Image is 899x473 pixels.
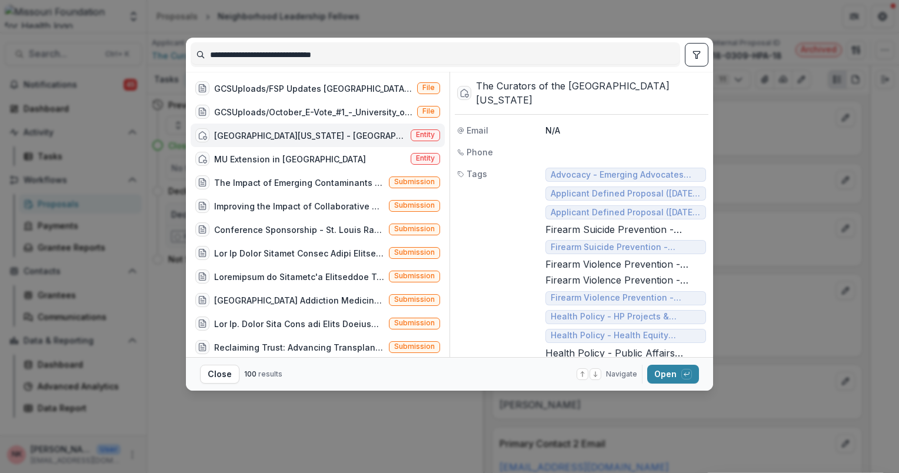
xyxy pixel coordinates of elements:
[214,153,366,165] div: MU Extension in [GEOGRAPHIC_DATA]
[244,369,257,378] span: 100
[551,331,701,341] span: Health Policy - Health Equity ([DATE]-[DATE])
[258,369,282,378] span: results
[394,295,435,304] span: Submission
[394,272,435,280] span: Submission
[551,189,701,199] span: Applicant Defined Proposal ([DATE]-[DATE]) - Services Improvement
[394,201,435,209] span: Submission
[551,208,701,218] span: Applicant Defined Proposal ([DATE]-[DATE]) - Strengthening the Core
[394,178,435,186] span: Submission
[394,342,435,351] span: Submission
[606,369,637,379] span: Navigate
[416,154,435,162] span: Entity
[545,348,706,359] span: Health Policy - Public Affairs Alignment
[467,146,493,158] span: Phone
[394,225,435,233] span: Submission
[200,365,239,384] button: Close
[476,79,706,107] div: The Curators of the [GEOGRAPHIC_DATA][US_STATE]
[394,248,435,257] span: Submission
[214,294,384,307] div: [GEOGRAPHIC_DATA] Addiction Medicine Consult Service (We will use this funding to start an Addict...
[422,107,435,115] span: File
[416,131,435,139] span: Entity
[214,129,406,142] div: [GEOGRAPHIC_DATA][US_STATE] - [GEOGRAPHIC_DATA][PERSON_NAME]
[647,365,699,384] button: Open
[685,43,708,66] button: toggle filters
[214,318,384,330] div: Lor Ip. Dolor Sita Cons adi Elits Doeiusmodtem Incididu Utlab Etdolor (Mag Aliqu Enim adm Venia Q...
[467,124,488,136] span: Email
[214,176,384,189] div: The Impact of Emerging Contaminants in [GEOGRAPHIC_DATA] and County Drinking Water ([US_STATE] Co...
[551,242,701,252] span: Firearm Suicide Prevention - Planning Grants ([DATE]-[DATE])
[214,82,412,95] div: GCSUploads/FSP Updates [GEOGRAPHIC_DATA][US_STATE] - St_ Louis.msg
[422,84,435,92] span: File
[214,106,412,118] div: GCSUploads/October_E-Vote_#1_-_University_of_[US_STATE]-_St._Louis_($1,025,404)_Results.doc
[551,293,701,303] span: Firearm Violence Prevention - Strengthening the Networks ([DATE]-[DATE])
[214,247,384,259] div: Lor Ip Dolor Sitamet Consec Adipi Elitsed (Doe temporincid ut lab Et. Dolor Magnaal Enimad Minim ...
[551,170,701,180] span: Advocacy - Emerging Advocates ([DATE]-[DATE])
[214,341,384,354] div: Reclaiming Trust: Advancing Transplant Equity with [US_STATE] Voices (Reclaiming Trust: Advancing...
[467,168,487,180] span: Tags
[394,319,435,327] span: Submission
[545,124,706,136] p: N/A
[214,200,384,212] div: Improving the Impact of Collaborative Partnerships in [US_STATE] - Community Innovation and Actio...
[214,224,384,236] div: Conference Sponsorship - St. Louis Racial Equity Summit (Summit will be held at [GEOGRAPHIC_DATA]...
[551,312,701,322] span: Health Policy - HP Projects & Research ([DATE]-[DATE])
[214,271,384,283] div: Loremipsum do Sitametc'a Elitseddoe Tempor Incidi (Utl Etdol Magnaa Enimadmini Veniam qu nostrude...
[545,275,706,286] span: Firearm Violence Prevention - Advocates' Network and Capacity Building - Innovation Funding
[545,259,706,270] span: Firearm Violence Prevention - Advocates' Network and Capacity Building - Cohort Style Funding - I...
[545,224,706,235] span: Firearm Suicide Prevention - Implementation Grants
